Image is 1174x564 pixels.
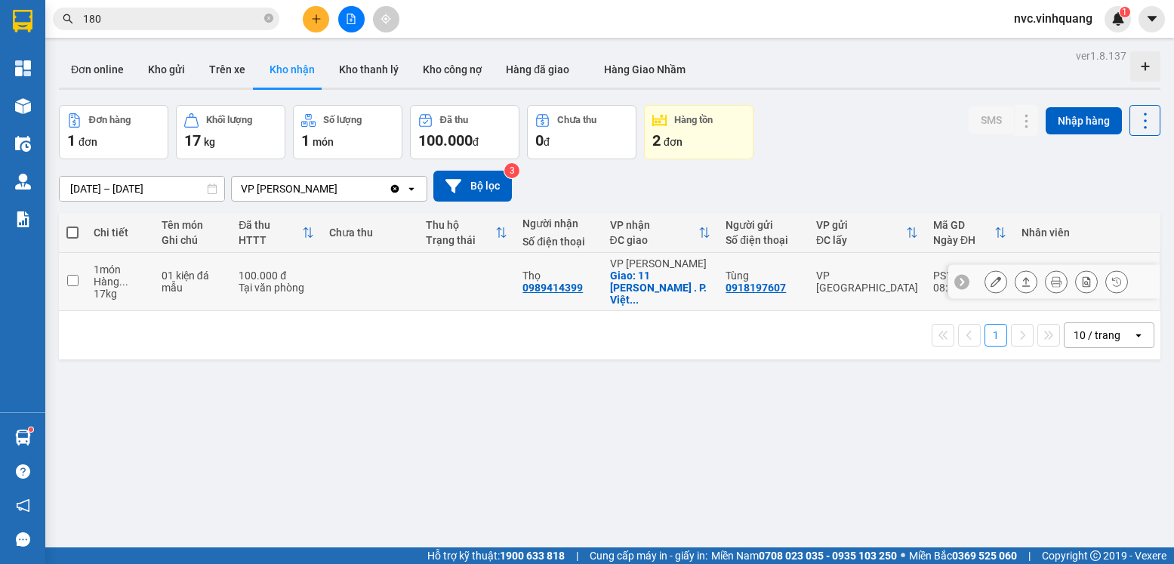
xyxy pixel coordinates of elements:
span: 0 [535,131,544,149]
div: 0989414399 [522,282,583,294]
button: Đơn online [59,51,136,88]
div: Số điện thoại [726,234,801,246]
span: ... [630,294,639,306]
span: đ [473,136,479,148]
div: Tùng [726,270,801,282]
span: 1 [301,131,310,149]
th: Toggle SortBy [809,213,926,253]
div: Chưa thu [329,227,411,239]
span: search [63,14,73,24]
button: file-add [338,6,365,32]
button: Kho gửi [136,51,197,88]
div: ver 1.8.137 [1076,48,1126,64]
div: VP [PERSON_NAME] [241,181,337,196]
span: kg [204,136,215,148]
div: 17 kg [94,288,146,300]
button: Bộ lọc [433,171,512,202]
span: plus [311,14,322,24]
button: Nhập hàng [1046,107,1122,134]
div: Giao hàng [1015,270,1037,293]
div: 01 kiện đá mẫu [162,270,224,294]
span: Hỗ trợ kỹ thuật: [427,547,565,564]
span: 100.000 [418,131,473,149]
span: Hàng Giao Nhầm [604,63,686,76]
strong: 1900 633 818 [500,550,565,562]
span: notification [16,498,30,513]
div: Tạo kho hàng mới [1130,51,1160,82]
span: Miền Nam [711,547,897,564]
div: Chưa thu [557,115,596,125]
div: Nhân viên [1021,227,1151,239]
button: Đã thu100.000đ [410,105,519,159]
img: logo-vxr [13,10,32,32]
span: ⚪️ [901,553,905,559]
span: 17 [184,131,201,149]
button: plus [303,6,329,32]
button: Kho nhận [257,51,327,88]
div: Đơn hàng [89,115,131,125]
span: đơn [664,136,683,148]
div: 0918197607 [726,282,786,294]
span: message [16,532,30,547]
span: đơn [79,136,97,148]
div: Hàng tồn [674,115,713,125]
div: Người nhận [522,217,594,230]
div: Tại văn phòng [239,282,314,294]
button: Hàng tồn2đơn [644,105,753,159]
div: 08:36 [DATE] [933,282,1006,294]
div: VP gửi [816,219,906,231]
div: VP nhận [610,219,699,231]
span: Cung cấp máy in - giấy in: [590,547,707,564]
button: Số lượng1món [293,105,402,159]
strong: 0369 525 060 [952,550,1017,562]
div: 10 / trang [1074,328,1120,343]
div: Giao: 11 Nguyễn Văn Linh . P. Việt Hưng , hn [610,270,711,306]
span: file-add [346,14,356,24]
span: Miền Bắc [909,547,1017,564]
div: Đã thu [440,115,468,125]
span: close-circle [264,12,273,26]
button: Kho công nợ [411,51,494,88]
th: Toggle SortBy [602,213,719,253]
button: Hàng đã giao [494,51,581,88]
input: Selected VP Nguyễn Văn Cừ. [339,181,340,196]
input: Tìm tên, số ĐT hoặc mã đơn [83,11,261,27]
div: ĐC lấy [816,234,906,246]
img: dashboard-icon [15,60,31,76]
button: Chưa thu0đ [527,105,636,159]
div: Ghi chú [162,234,224,246]
img: solution-icon [15,211,31,227]
div: ĐC giao [610,234,699,246]
img: warehouse-icon [15,98,31,114]
div: Mã GD [933,219,994,231]
img: warehouse-icon [15,174,31,190]
span: món [313,136,334,148]
div: Ngày ĐH [933,234,994,246]
span: question-circle [16,464,30,479]
th: Toggle SortBy [418,213,515,253]
span: | [576,547,578,564]
span: 2 [652,131,661,149]
div: 100.000 đ [239,270,314,282]
button: Trên xe [197,51,257,88]
svg: open [1132,329,1145,341]
th: Toggle SortBy [926,213,1014,253]
svg: open [405,183,418,195]
button: SMS [969,106,1014,134]
div: Thọ [522,270,594,282]
button: Đơn hàng1đơn [59,105,168,159]
button: Khối lượng17kg [176,105,285,159]
div: Chi tiết [94,227,146,239]
span: 1 [67,131,75,149]
div: Trạng thái [426,234,495,246]
button: aim [373,6,399,32]
img: warehouse-icon [15,136,31,152]
div: VP [GEOGRAPHIC_DATA] [816,270,918,294]
span: caret-down [1145,12,1159,26]
div: PS1208250211 [933,270,1006,282]
span: đ [544,136,550,148]
button: Kho thanh lý [327,51,411,88]
div: Tên món [162,219,224,231]
span: 1 [1122,7,1127,17]
div: HTTT [239,234,302,246]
